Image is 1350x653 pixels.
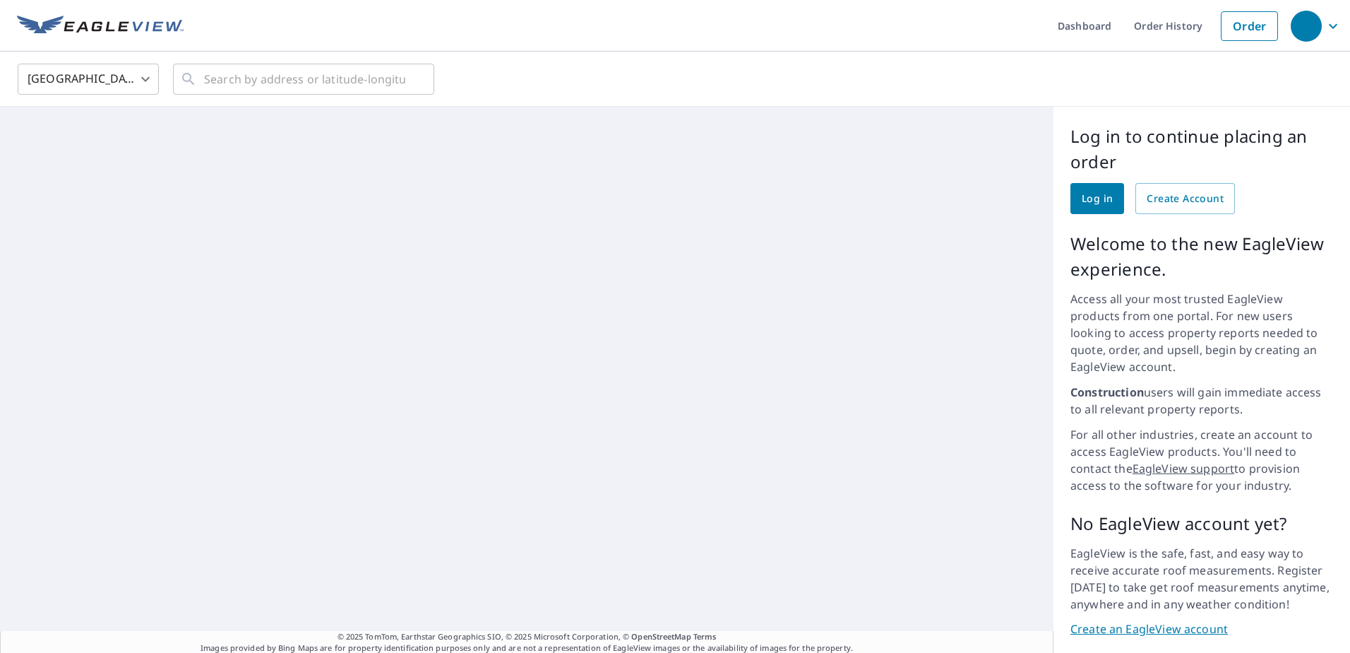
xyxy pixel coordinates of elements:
p: Access all your most trusted EagleView products from one portal. For new users looking to access ... [1070,290,1333,375]
a: OpenStreetMap [631,631,691,642]
p: Welcome to the new EagleView experience. [1070,231,1333,282]
img: EV Logo [17,16,184,37]
p: EagleView is the safe, fast, and easy way to receive accurate roof measurements. Register [DATE] ... [1070,545,1333,613]
p: For all other industries, create an account to access EagleView products. You'll need to contact ... [1070,426,1333,494]
span: Create Account [1147,190,1224,208]
p: users will gain immediate access to all relevant property reports. [1070,384,1333,418]
a: Create an EagleView account [1070,621,1333,637]
span: Log in [1082,190,1113,208]
a: Terms [693,631,717,642]
p: No EagleView account yet? [1070,511,1333,536]
div: [GEOGRAPHIC_DATA] [18,59,159,99]
p: Log in to continue placing an order [1070,124,1333,175]
a: Log in [1070,183,1124,214]
a: Create Account [1135,183,1235,214]
strong: Construction [1070,384,1144,400]
a: EagleView support [1133,461,1235,476]
span: © 2025 TomTom, Earthstar Geographics SIO, © 2025 Microsoft Corporation, © [337,631,717,643]
a: Order [1221,11,1278,41]
input: Search by address or latitude-longitude [204,59,405,99]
